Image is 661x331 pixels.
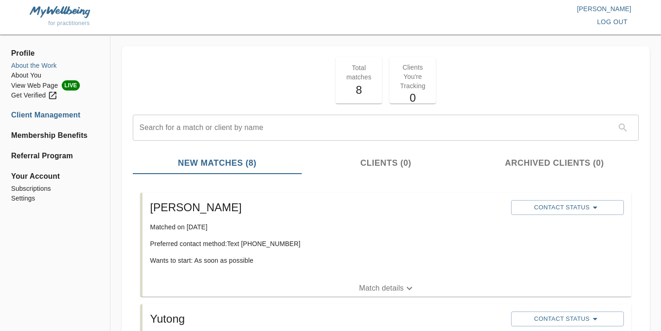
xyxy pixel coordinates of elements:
span: Contact Status [516,202,619,213]
span: Profile [11,48,99,59]
span: for practitioners [48,20,90,26]
img: MyWellbeing [30,6,90,18]
span: New Matches (8) [138,157,296,169]
p: [PERSON_NAME] [330,4,631,13]
h5: 0 [395,91,430,105]
a: Referral Program [11,150,99,162]
h5: 8 [341,83,376,97]
a: Settings [11,194,99,203]
button: Contact Status [511,312,624,326]
button: Match details [143,280,631,297]
h5: Yutong [150,312,503,326]
a: View Web PageLIVE [11,80,99,91]
p: Clients You're Tracking [395,63,430,91]
a: Membership Benefits [11,130,99,141]
a: Subscriptions [11,184,99,194]
button: log out [593,13,631,31]
span: Your Account [11,171,99,182]
p: Preferred contact method: Text [PHONE_NUMBER] [150,239,503,248]
span: Archived Clients (0) [476,157,633,169]
p: Total matches [341,63,376,82]
span: Clients (0) [307,157,465,169]
div: Get Verified [11,91,58,100]
a: About You [11,71,99,80]
h5: [PERSON_NAME] [150,200,503,215]
a: About the Work [11,61,99,71]
li: View Web Page [11,80,99,91]
button: Contact Status [511,200,624,215]
span: LIVE [62,80,80,91]
a: Get Verified [11,91,99,100]
span: Contact Status [516,313,619,325]
p: Matched on [DATE] [150,222,503,232]
p: Match details [359,283,404,294]
a: Client Management [11,110,99,121]
span: log out [597,16,628,28]
p: Wants to start: As soon as possible [150,256,503,265]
